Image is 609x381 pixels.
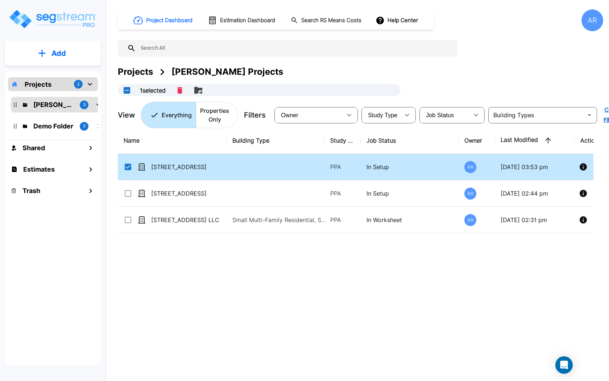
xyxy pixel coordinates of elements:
p: [DATE] 03:53 pm [501,163,569,171]
p: 3 [83,102,86,108]
button: Move [191,83,206,98]
th: Last Modified [495,127,575,154]
button: Add [5,43,101,64]
h1: Estimates [23,164,55,174]
button: Properties Only [196,102,238,128]
th: Owner [459,127,495,154]
button: Delete [591,213,601,227]
p: In Setup [366,163,453,171]
p: In Setup [366,189,453,198]
h1: Search RS Means Costs [301,16,361,25]
p: [DATE] 02:31 pm [501,216,569,224]
button: Info [576,160,591,174]
span: Job Status [426,112,454,118]
p: Projects [25,79,51,89]
button: Project Dashboard [130,12,196,28]
div: Select [363,105,400,125]
button: Everything [141,102,196,128]
h1: Shared [22,143,45,153]
button: Open [584,110,594,120]
h1: Project Dashboard [146,16,192,25]
img: Logo [8,9,97,29]
input: Search All [136,40,454,57]
button: Delete [591,160,601,174]
th: Job Status [361,127,459,154]
button: Estimation Dashboard [205,13,279,28]
div: [PERSON_NAME] Projects [171,65,283,78]
button: Delete [174,84,185,97]
p: [STREET_ADDRESS] [151,189,224,198]
span: Study Type [368,112,397,118]
p: Demo Folder [33,121,74,131]
button: Info [576,213,591,227]
div: Projects [118,65,153,78]
button: UnSelectAll [120,83,134,98]
p: Small Multi-Family Residential, Small Multi-Family Residential Site [232,216,330,224]
th: Study Type [324,127,361,154]
div: Select [421,105,469,125]
th: Building Type [227,127,324,154]
div: Select [276,105,342,125]
p: View [118,110,135,120]
button: Help Center [374,13,421,27]
button: Delete [591,186,601,201]
th: Name [118,127,227,154]
div: AR [464,161,476,173]
p: Filters [244,110,266,120]
p: PPA [330,163,355,171]
h1: Trash [22,186,40,196]
p: Add [51,48,66,59]
div: Platform [141,102,238,128]
p: [DATE] 02:44 pm [501,189,569,198]
div: AR [464,214,476,226]
span: Owner [281,112,298,118]
p: In Worksheet [366,216,453,224]
p: 1 selected [140,86,166,95]
button: Info [576,186,591,201]
div: Open Intercom Messenger [555,356,573,374]
p: PPA [330,189,355,198]
div: AR [464,188,476,200]
p: PPA [330,216,355,224]
p: [STREET_ADDRESS] [151,163,224,171]
button: Search RS Means Costs [288,13,365,28]
p: Everything [162,111,192,119]
h1: Estimation Dashboard [220,16,275,25]
p: ROMO Projects [33,100,74,110]
p: Properties Only [200,106,229,124]
p: 2 [83,123,86,129]
p: [STREET_ADDRESS] LLC [151,216,224,224]
div: AR [581,9,603,31]
p: 2 [77,81,80,87]
input: Building Types [490,110,583,120]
